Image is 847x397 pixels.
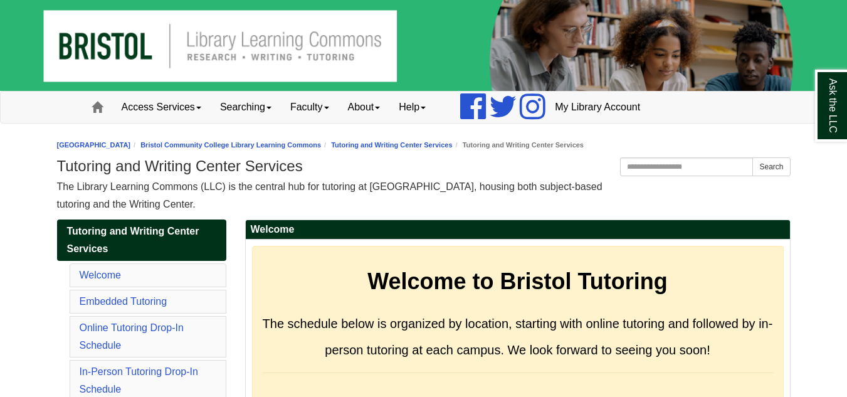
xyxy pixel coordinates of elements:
[453,139,584,151] li: Tutoring and Writing Center Services
[281,92,339,123] a: Faculty
[57,139,791,151] nav: breadcrumb
[57,141,131,149] a: [GEOGRAPHIC_DATA]
[112,92,211,123] a: Access Services
[57,220,226,261] a: Tutoring and Writing Center Services
[67,226,199,254] span: Tutoring and Writing Center Services
[331,141,452,149] a: Tutoring and Writing Center Services
[140,141,321,149] a: Bristol Community College Library Learning Commons
[339,92,390,123] a: About
[246,220,790,240] h2: Welcome
[263,317,773,357] span: The schedule below is organized by location, starting with online tutoring and followed by in-per...
[57,181,602,209] span: The Library Learning Commons (LLC) is the central hub for tutoring at [GEOGRAPHIC_DATA], housing ...
[80,366,198,394] a: In-Person Tutoring Drop-In Schedule
[80,322,184,351] a: Online Tutoring Drop-In Schedule
[752,157,790,176] button: Search
[367,268,668,294] strong: Welcome to Bristol Tutoring
[389,92,435,123] a: Help
[211,92,281,123] a: Searching
[545,92,650,123] a: My Library Account
[80,296,167,307] a: Embedded Tutoring
[57,157,791,175] h1: Tutoring and Writing Center Services
[80,270,121,280] a: Welcome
